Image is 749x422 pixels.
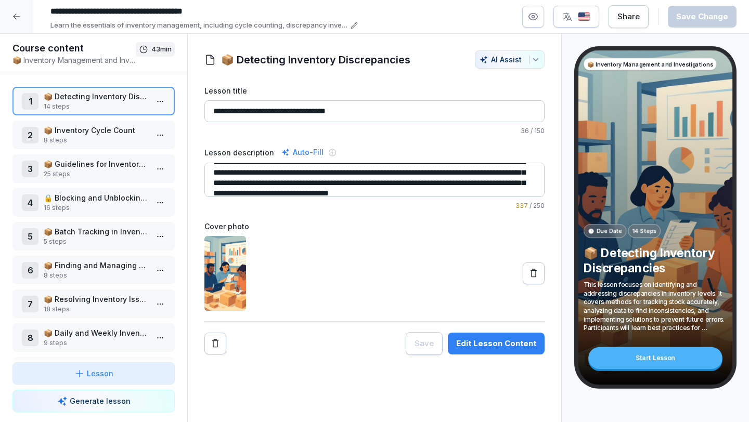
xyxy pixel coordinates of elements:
[22,228,38,245] div: 5
[22,329,38,346] div: 8
[204,201,545,210] p: / 250
[12,362,175,385] button: Lesson
[87,368,113,379] p: Lesson
[44,338,148,348] p: 9 steps
[12,256,175,284] div: 6📦 Finding and Managing SKU Information8 steps
[22,296,38,312] div: 7
[584,280,727,332] p: This lesson focuses on identifying and addressing discrepancies in inventory levels. It covers me...
[44,136,148,145] p: 8 steps
[22,194,38,211] div: 4
[204,236,246,311] img: bw7mxtdtcrje319zkta19w07.png
[448,333,545,354] button: Edit Lesson Content
[70,395,131,406] p: Generate lesson
[597,227,622,235] p: Due Date
[12,289,175,318] div: 7📦 Resolving Inventory Issues and Tasks18 steps
[475,50,545,69] button: AI Assist
[12,55,136,65] p: 📦 Inventory Management and Investigations
[12,154,175,183] div: 3📦 Guidelines for Inventory Count and FAQs25 steps
[204,85,545,96] label: Lesson title
[22,161,38,177] div: 3
[12,188,175,217] div: 4🔒 Blocking and Unblocking Inventory16 steps
[44,125,148,136] p: 📦 Inventory Cycle Count
[22,127,38,143] div: 2
[521,127,529,135] span: 36
[515,202,528,209] span: 337
[617,11,640,22] div: Share
[204,126,545,136] p: / 150
[44,159,148,169] p: 📦 Guidelines for Inventory Count and FAQs
[50,20,347,31] p: Learn the essentials of inventory management, including cycle counting, discrepancy investigation...
[44,305,148,314] p: 18 steps
[44,271,148,280] p: 8 steps
[22,262,38,279] div: 6
[44,203,148,213] p: 16 steps
[12,390,175,412] button: Generate lesson
[578,12,590,22] img: us.svg
[456,338,536,349] div: Edit Lesson Content
[415,338,434,349] div: Save
[204,147,274,158] label: Lesson description
[12,87,175,115] div: 1📦 Detecting Inventory Discrepancies14 steps
[44,192,148,203] p: 🔒 Blocking and Unblocking Inventory
[587,60,713,68] p: 📦 Inventory Management and Investigations
[480,55,540,64] div: AI Assist
[12,222,175,250] div: 5📦 Batch Tracking in Inventory Management5 steps
[44,169,148,179] p: 25 steps
[609,5,649,28] button: Share
[279,146,326,159] div: Auto-Fill
[632,227,656,235] p: 14 Steps
[44,260,148,271] p: 📦 Finding and Managing SKU Information
[584,246,727,275] p: 📦 Detecting Inventory Discrepancies
[668,6,737,28] button: Save Change
[12,323,175,352] div: 8📦 Daily and Weekly Inventory Management Tasks9 steps
[44,91,148,102] p: 📦 Detecting Inventory Discrepancies
[221,52,410,68] h1: 📦 Detecting Inventory Discrepancies
[44,226,148,237] p: 📦 Batch Tracking in Inventory Management
[12,121,175,149] div: 2📦 Inventory Cycle Count8 steps
[44,294,148,305] p: 📦 Resolving Inventory Issues and Tasks
[676,11,728,22] div: Save Change
[151,44,172,55] p: 43 min
[12,42,136,55] h1: Course content
[44,327,148,338] p: 📦 Daily and Weekly Inventory Management Tasks
[588,347,722,369] div: Start Lesson
[44,102,148,111] p: 14 steps
[22,93,38,110] div: 1
[406,332,443,355] button: Save
[204,333,226,354] button: Remove
[204,221,545,232] label: Cover photo
[44,237,148,246] p: 5 steps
